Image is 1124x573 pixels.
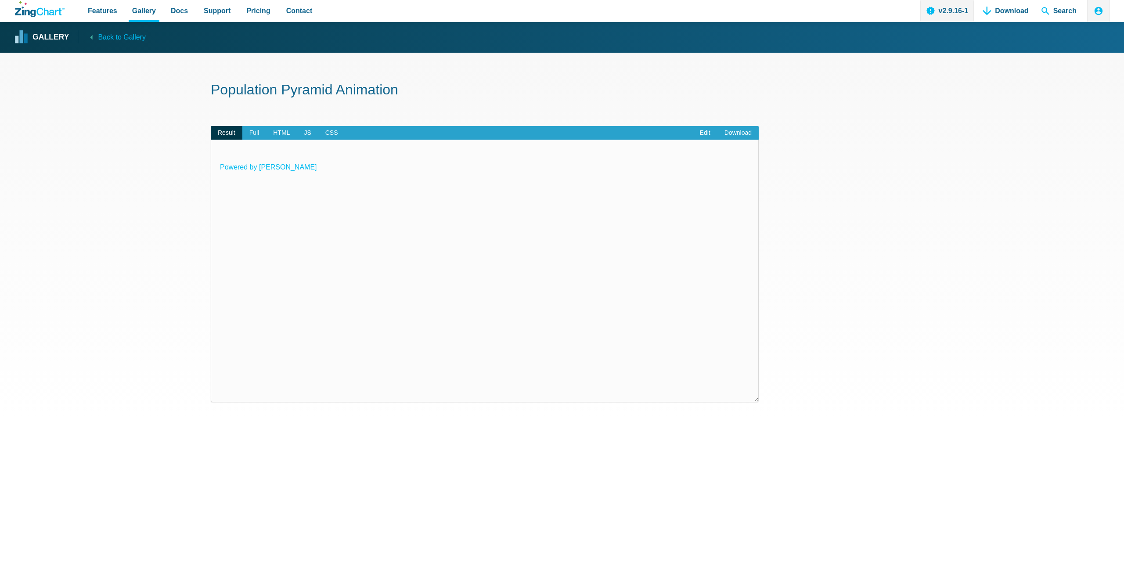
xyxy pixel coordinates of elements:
div: ​ [211,140,759,402]
span: JS [297,126,318,140]
a: Back to Gallery [78,30,145,43]
span: Contact [286,5,313,17]
span: Result [211,126,242,140]
span: Support [204,5,231,17]
span: Docs [171,5,188,17]
a: ZingChart Logo. Click to return to the homepage [15,1,65,17]
a: Edit [693,126,717,140]
strong: Gallery [32,33,69,41]
span: HTML [266,126,297,140]
span: Features [88,5,117,17]
span: Full [242,126,267,140]
a: Gallery [15,31,69,44]
a: Download [717,126,759,140]
span: Pricing [246,5,270,17]
span: Back to Gallery [98,31,145,43]
a: Powered by [PERSON_NAME] [220,163,317,171]
span: Gallery [132,5,156,17]
h1: Population Pyramid Animation [211,81,913,101]
span: CSS [318,126,345,140]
